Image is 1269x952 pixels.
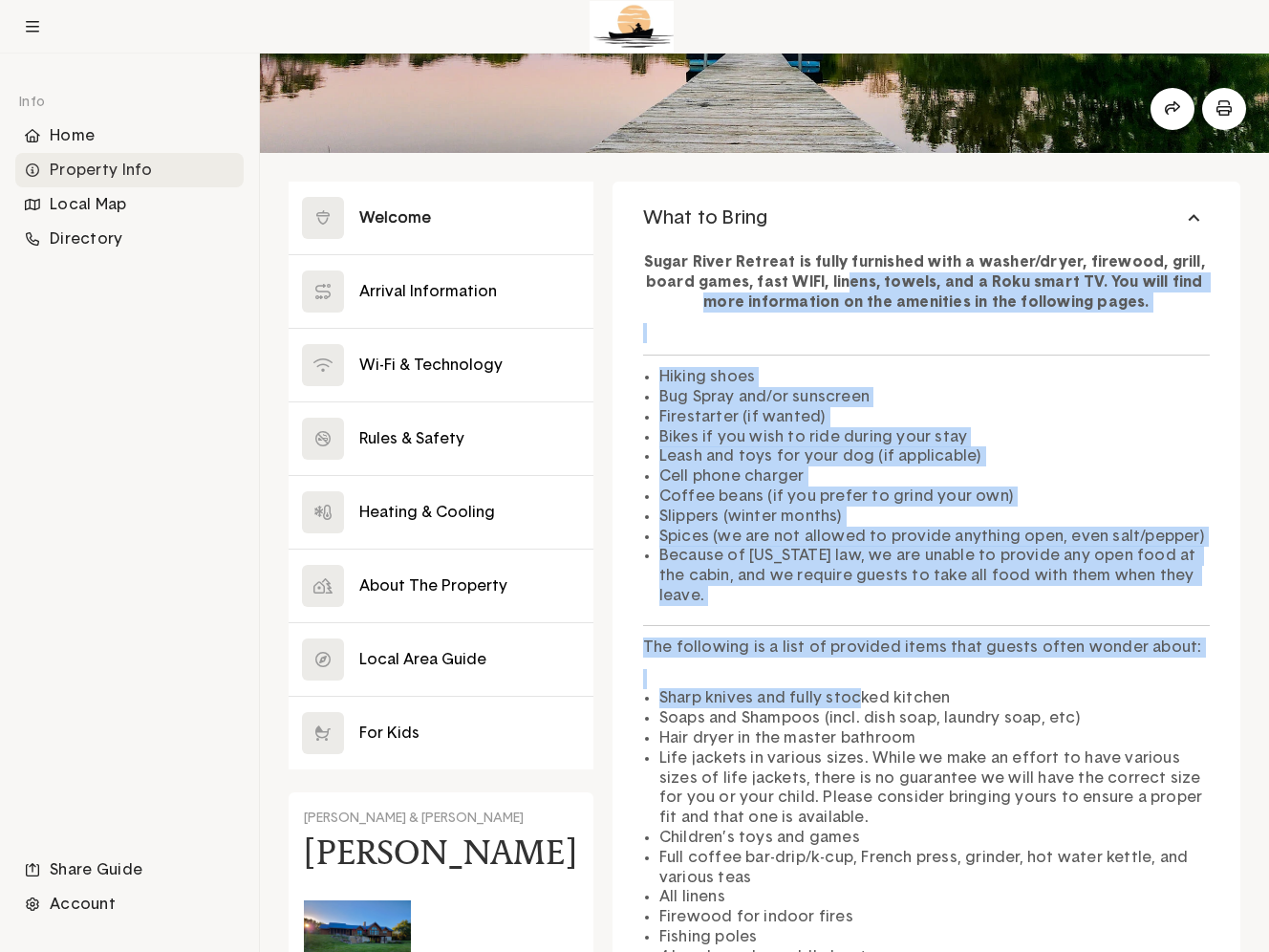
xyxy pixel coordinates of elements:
[15,887,244,921] div: Account
[659,407,1210,427] li: Firestarter (if wanted)
[659,708,1210,728] li: Soaps and Shampoos (incl. dish soap, laundry soap, etc)
[659,427,1210,447] li: Bikes if you wish to ride during your stay
[659,387,1210,407] li: Bug Spray and/or sunscreen
[15,853,244,887] div: Share Guide
[15,853,244,887] li: Navigation item
[15,119,244,153] li: Navigation item
[613,182,1240,254] button: What to Bring
[15,222,244,256] div: Directory
[643,638,1210,658] p: The following is a list of provided items that guests often wonder about:
[643,206,768,230] span: What to Bring
[659,927,1210,947] li: Fishing poles
[15,153,244,187] li: Navigation item
[659,887,1210,907] li: All linens
[659,367,1210,387] li: Hiking shoes
[304,837,577,868] h4: [PERSON_NAME]
[659,728,1210,748] li: Hair dryer in the master bathroom
[659,507,1210,527] li: Slippers (winter months)
[659,828,1210,848] li: Children’s toys and games
[15,153,244,187] div: Property Info
[659,466,1210,487] li: Cell phone charger
[659,487,1210,507] li: Coffee beans (if you prefer to grind your own)
[15,887,244,921] li: Navigation item
[659,527,1210,547] li: Spices (we are not allowed to provide anything open, even salt/pepper)
[644,254,1209,310] strong: Sugar River Retreat is fully furnished with a washer/dryer, firewood, grill, board games, fast WI...
[659,907,1210,927] li: Firewood for indoor fires
[659,688,1210,708] li: Sharp knives and fully stocked kitchen
[15,187,244,222] li: Navigation item
[15,222,244,256] li: Navigation item
[304,811,524,825] span: [PERSON_NAME] & [PERSON_NAME]
[15,119,244,153] div: Home
[659,848,1210,888] li: Full coffee bar-drip/k-cup, French press, grinder, hot water kettle, and various teas
[590,1,674,53] img: Logo
[659,446,1210,466] li: Leash and toys for your dog (if applicable)
[659,748,1210,828] li: Life jackets in various sizes. While we make an effort to have various sizes of life jackets, the...
[659,548,1200,603] span: Because of [US_STATE] law, we are unable to provide any open food at the cabin, and we require gu...
[15,187,244,222] div: Local Map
